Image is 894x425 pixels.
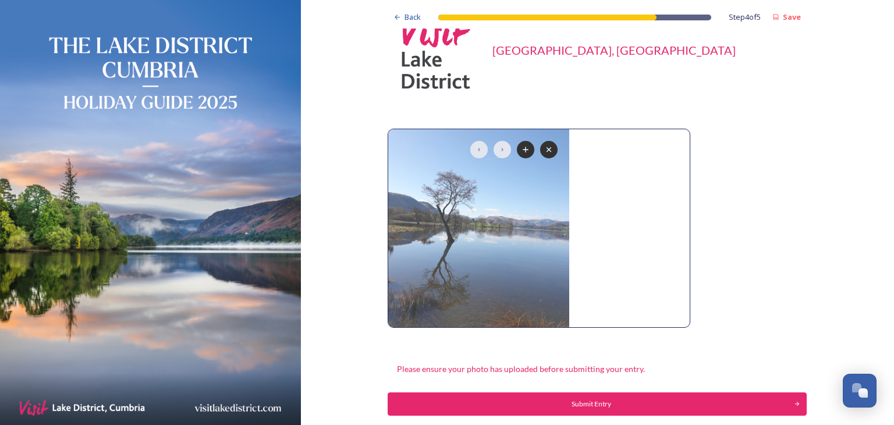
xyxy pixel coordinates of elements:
div: Submit Entry [394,399,787,409]
button: Open Chat [843,374,877,408]
img: Square-VLD-Logo-Pink-Grey.png [393,6,481,94]
div: Please ensure your photo has uploaded before submitting your entry. [388,357,654,381]
img: DSC04455%20Ullswater.JPG [388,129,569,327]
span: Step 4 of 5 [729,12,761,23]
span: Back [405,12,421,23]
div: [GEOGRAPHIC_DATA], [GEOGRAPHIC_DATA] [492,41,736,59]
strong: Save [783,12,801,22]
button: Continue [388,392,807,416]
